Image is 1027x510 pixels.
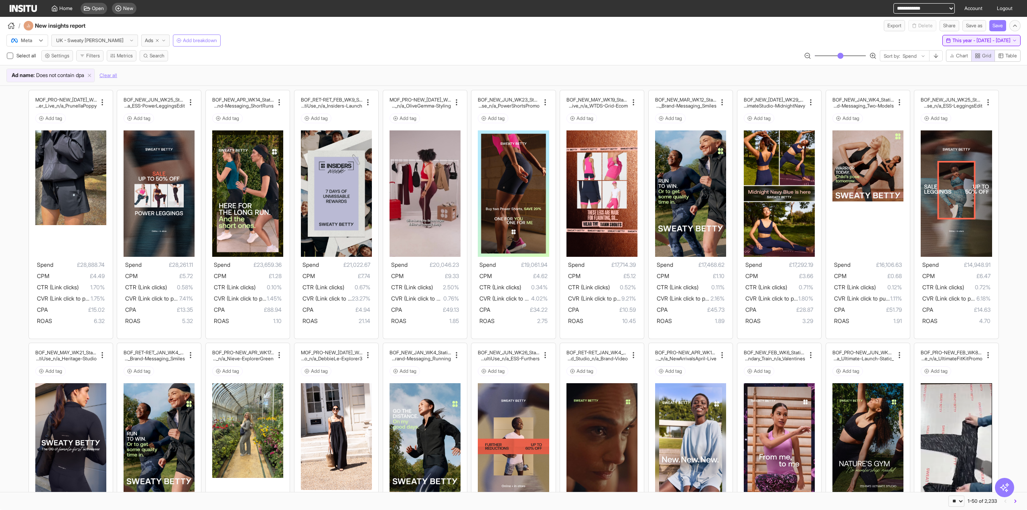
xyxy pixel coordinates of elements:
span: £49.13 [402,305,459,315]
h2: BOF_NEW_MAY_WK19_Static_n/a_WTDS_Short&Ski [566,97,628,103]
h2: BOF_RET-RET_JAN_WK4_Video_10sUnder_STMST_Mul [566,349,628,356]
span: CTR (Link clicks) [391,284,433,291]
div: BOF_NEW_JUN_WK25_Static_n/a_ESS_Leggings_Power_Ecom_MultiUse_n/a_ESS-PowerLeggingsEdit [124,97,185,109]
div: BOF_NEW_MAR_WK12_Static_n/a_STMST_MultiCat_MultiFran_Brand_Run_Brand-Messaging_Smiles [655,97,716,109]
span: 1.89 [672,316,725,326]
button: Add tag [478,114,508,123]
span: CPA [745,306,756,313]
span: CPM [302,272,315,279]
button: Add tag [478,366,508,376]
span: Spend [125,261,142,268]
span: Add tag [222,115,239,122]
span: £1.28 [226,271,282,281]
span: 1.45% [267,294,282,303]
span: £6.47 [935,271,990,281]
span: CTR (Link clicks) [125,284,167,291]
span: CPM [568,272,580,279]
span: £16,106.63 [850,260,902,270]
button: Add tag [212,114,243,123]
div: BOF_NEW_MAY_WK19_Static_n/a_WTDS_Short&Skirt_MultiFran_Ecom_Live_n/a_WTDS-Grid-Ecom [566,97,628,109]
h2: Multi_Secondary_Train_n/a_Valentines [744,356,805,362]
span: CTR (Link clicks) [214,284,256,291]
span: Spend [479,261,496,268]
span: CTR (Link clicks) [568,284,610,291]
span: CPM [834,272,846,279]
button: Add tag [212,366,243,376]
span: CPA [391,306,402,313]
button: Share [940,20,959,31]
span: Select all [16,53,38,59]
button: Add tag [566,114,597,123]
button: This year - [DATE] - [DATE] [942,35,1021,46]
h2: BOF_PRO-NEW_APR_WK17_Static_n/a_FullPrice_MultiCat_E [212,349,274,356]
span: 4.70 [938,316,990,326]
span: Ads [145,37,153,44]
h2: iFran_Secondary_MultiUse_n/a_ESS-LeggingsEdit [921,103,982,109]
span: Does not contain [36,71,74,79]
button: Search [140,50,168,61]
h2: BOF_PRO-NEW_JUN_WK23_Static_n/a_UltimateStudio_MultiCat [832,349,894,356]
span: ROAS [922,317,938,324]
span: CTR (Link clicks) [657,284,698,291]
span: 9.21% [621,294,636,303]
h2: Cat_Explorer_Influencer_Live_n/a_PrunellaPoppy [35,103,97,109]
button: Grid [971,50,995,62]
span: CPA [834,306,845,313]
h2: BOF_NEW_JUN_WK25_Static_n/a_ESS_Leggings_Po [124,97,185,103]
span: 0.11% [698,282,725,292]
span: 2.16% [710,294,725,303]
span: CVR (Link click to purchase) [745,295,816,302]
div: BOF_RET-RET_FEB_WK9_Static_n/a_InsidersWeek_MultiCat_MultiFran_Graphic_MultiUse_n/a_Insiders-Launch [301,97,362,109]
span: 1.75% [91,294,105,303]
span: Add tag [842,368,859,374]
span: CPM [922,272,935,279]
span: ROAS [479,317,495,324]
span: Spend [391,261,408,268]
span: CTR (Link clicks) [922,284,964,291]
div: BOF_PRO-NEW_APR_WK17_Static_n/a_FullPrice_MultiCat_Explorer_StoreAmbassador_Live_n/a_Nieve-Explor... [212,349,274,362]
span: 3.29 [761,316,813,326]
span: dpa [76,71,84,79]
span: Add tag [45,115,62,122]
span: Add tag [665,368,682,374]
span: Settings [51,53,69,59]
span: 0.58% [167,282,193,292]
span: 7.41% [179,294,193,303]
span: CVR (Link click to purchase) [125,295,195,302]
button: Add tag [390,366,420,376]
button: Save as [962,20,986,31]
h2: at_MultiFran_Graphic_MultiUse_n/a_Insiders-Launch [301,103,362,109]
h2: ltiFran_StoreAmbassador_MultiUse_n/a_UltimateFitKitPromo [921,356,982,362]
span: CPM [657,272,669,279]
span: Spend [302,261,319,268]
span: Add tag [576,368,593,374]
div: BOF_PRO-NEW_FEB_WK8_Video_50sUnder_FullPrice_MultiCat_MultiFran_StoreAmbassador_MultiUse_n/a_Ulti... [921,349,982,362]
span: Search [150,53,164,59]
button: Add tag [390,114,420,123]
span: CPA [568,306,579,313]
button: Add tag [35,366,66,376]
div: BOF_NEW_APR_WK14_Static_n/a_FullPrice_MultiCat_MultiFran_Secondary_Run_Brand-Messaging_ShortRuns [212,97,274,109]
span: £14,948.91 [939,260,990,270]
span: ROAS [834,317,849,324]
h2: BOF_PRO-NEW_APR_WK15_Static_n/a_FullPrice_MultiCat_ [655,349,716,356]
div: BOF_NEW_JUL_WK29_Static_n/a_FullPrice_MultiCat_UltimateStudio_Secondary_MultiUse_n/a_UltimateStud... [744,97,805,109]
span: ROAS [745,317,761,324]
h2: BOF_NEW_FEB_WK6_Static_n/a_BAU_Multi_ [744,349,805,356]
span: 0.52% [610,282,636,292]
span: Spend [922,261,939,268]
button: Filters [76,50,104,61]
span: 21.14 [318,316,370,326]
div: MOF_PRO-NEW_JUL_WK31_Video_20sUnder_FullPrice_MultiCat_Explorer_GangGang_Live_n/a_OliveGemma-Styling [390,97,451,109]
span: 0.67% [344,282,370,292]
span: CPM [391,272,404,279]
span: CTR (Link clicks) [834,284,876,291]
span: 1.91 [849,316,902,326]
button: Add tag [655,366,686,376]
span: £9.33 [404,271,459,281]
span: £28.87 [756,305,813,315]
span: Add tag [400,115,416,122]
span: Add tag [311,368,328,374]
div: BOF_RET-RET_JAN_WK4_Static_n/a_STMST_MultiCat_MultiFran_Brand_Run_Brand-Messaging_Smiles [124,349,185,362]
h2: MultiFran_Brand_Run_Brand-Messaging_Smiles [655,103,716,109]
